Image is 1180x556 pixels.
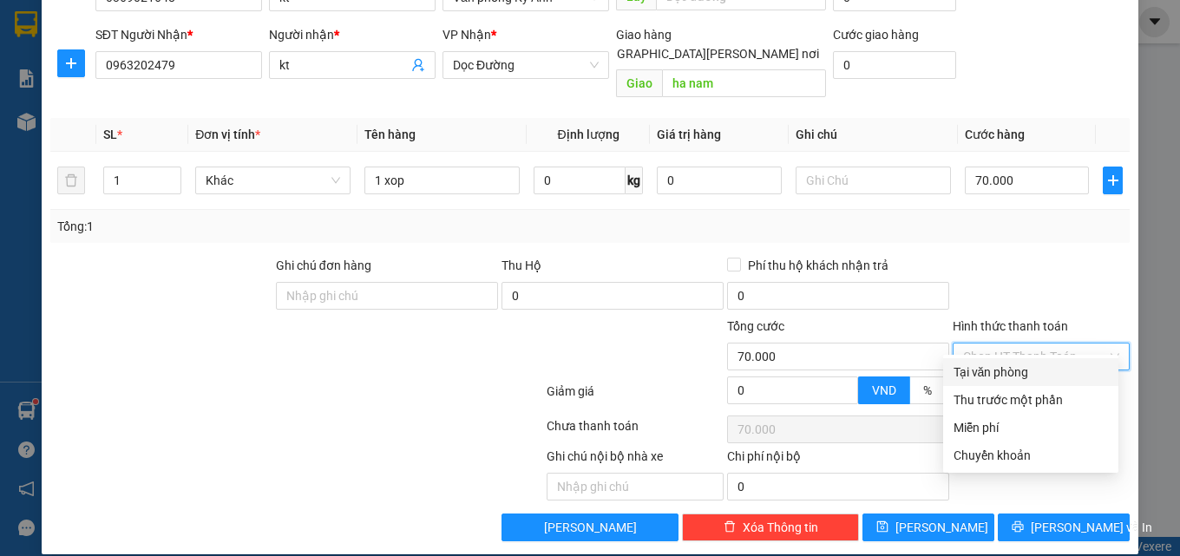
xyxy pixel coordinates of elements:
li: In ngày: 17:32 14/10 [9,128,191,153]
span: [PERSON_NAME] và In [1031,518,1152,537]
button: printer[PERSON_NAME] và In [998,513,1130,541]
span: Giá trị hàng [657,128,721,141]
input: Dọc đường [662,69,826,97]
input: Nhập ghi chú [547,473,724,500]
input: Ghi chú đơn hàng [276,282,498,310]
span: Giao hàng [616,28,672,42]
span: kg [626,167,643,194]
span: Xóa Thông tin [743,518,818,537]
button: plus [1103,167,1123,194]
span: Giao [616,69,662,97]
button: [PERSON_NAME] [501,513,678,541]
span: Dọc Đường [453,52,599,78]
label: Hình thức thanh toán [953,319,1068,333]
button: save[PERSON_NAME] [862,513,994,541]
input: VD: Bàn, Ghế [364,167,520,194]
span: plus [1104,173,1122,187]
span: Tên hàng [364,128,416,141]
span: Thu Hộ [501,258,541,272]
span: save [876,520,888,534]
li: [PERSON_NAME] [9,104,191,128]
span: % [923,383,932,397]
span: plus [58,56,84,70]
span: Đơn vị tính [195,128,260,141]
span: [PERSON_NAME] [895,518,988,537]
div: Chi phí nội bộ [727,447,949,473]
input: Cước giao hàng [833,51,956,79]
input: 0 [657,167,782,194]
div: Chưa thanh toán [545,416,725,447]
span: delete [724,520,736,534]
input: Ghi Chú [796,167,951,194]
span: printer [1012,520,1024,534]
span: SL [103,128,117,141]
div: Tại văn phòng [954,363,1108,382]
div: Tổng: 1 [57,217,457,236]
span: Phí thu hộ khách nhận trả [741,256,895,275]
label: Ghi chú đơn hàng [276,258,371,272]
button: plus [57,49,85,77]
div: SĐT Người Nhận [95,25,262,44]
div: Miễn phí [954,418,1108,437]
div: Người nhận [269,25,436,44]
div: Chuyển khoản [954,446,1108,465]
span: Định lượng [558,128,619,141]
span: [GEOGRAPHIC_DATA][PERSON_NAME] nơi [582,44,826,63]
button: delete [57,167,85,194]
span: VP Nhận [442,28,491,42]
button: deleteXóa Thông tin [682,513,859,541]
label: Cước giao hàng [833,28,919,42]
th: Ghi chú [789,118,958,152]
span: [PERSON_NAME] [544,518,637,537]
span: VND [872,383,896,397]
div: Ghi chú nội bộ nhà xe [547,447,724,473]
span: Cước hàng [965,128,1025,141]
span: Khác [206,167,340,193]
div: Thu trước một phần [954,390,1108,409]
div: Giảm giá [545,382,725,412]
span: Tổng cước [727,319,784,333]
span: user-add [411,58,425,72]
